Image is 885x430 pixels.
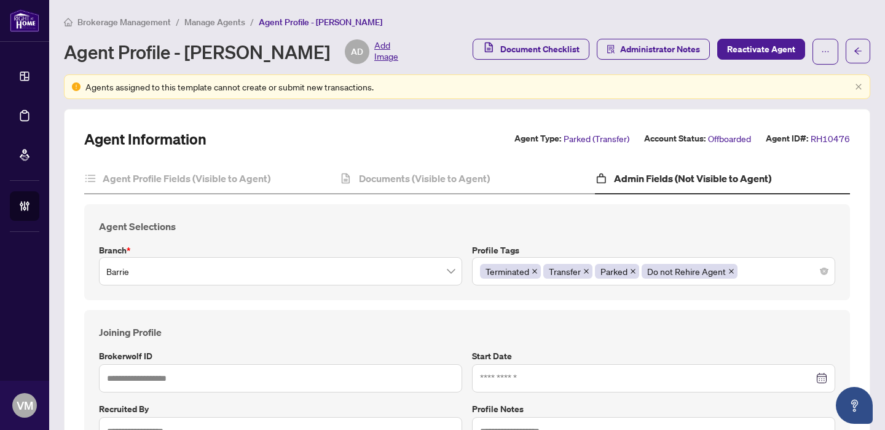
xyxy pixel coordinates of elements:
[10,9,39,32] img: logo
[855,83,862,91] button: close
[259,17,382,28] span: Agent Profile - [PERSON_NAME]
[351,45,363,58] span: AD
[103,171,270,186] h4: Agent Profile Fields (Visible to Agent)
[630,268,636,274] span: close
[583,268,589,274] span: close
[597,39,710,60] button: Administrator Notes
[644,132,706,146] label: Account Status:
[64,18,73,26] span: home
[64,39,398,64] div: Agent Profile - [PERSON_NAME]
[514,132,561,146] label: Agent Type:
[532,268,538,274] span: close
[564,132,629,146] span: Parked (Transfer)
[620,39,700,59] span: Administrator Notes
[17,397,33,414] span: VM
[84,129,206,149] h2: Agent Information
[854,47,862,55] span: arrow-left
[472,349,835,363] label: Start Date
[727,39,795,59] span: Reactivate Agent
[543,264,592,279] span: Transfer
[72,82,81,91] span: exclamation-circle
[811,132,850,146] span: RH10476
[836,387,873,424] button: Open asap
[250,15,254,29] li: /
[472,402,835,416] label: Profile Notes
[728,268,734,274] span: close
[99,244,462,257] label: Branch
[99,219,835,234] h4: Agent Selections
[99,325,835,340] h4: Joining Profile
[85,80,850,94] div: Agents assigned to this template cannot create or submit new transactions.
[821,47,830,56] span: ellipsis
[607,45,615,54] span: solution
[106,260,455,283] span: Barrie
[374,39,398,64] span: Add Image
[472,244,835,257] label: Profile Tags
[614,171,771,186] h4: Admin Fields (Not Visible to Agent)
[820,268,828,275] span: close-circle
[176,15,179,29] li: /
[77,17,171,28] span: Brokerage Management
[500,39,580,59] span: Document Checklist
[708,132,751,146] span: Offboarded
[855,83,862,90] span: close
[600,265,627,278] span: Parked
[99,402,462,416] label: Recruited by
[766,132,808,146] label: Agent ID#:
[359,171,490,186] h4: Documents (Visible to Agent)
[595,264,639,279] span: Parked
[486,265,529,278] span: Terminated
[549,265,581,278] span: Transfer
[99,349,462,363] label: Brokerwolf ID
[647,265,726,278] span: Do not Rehire Agent
[480,264,541,279] span: Terminated
[184,17,245,28] span: Manage Agents
[717,39,805,60] button: Reactivate Agent
[473,39,589,60] button: Document Checklist
[642,264,737,279] span: Do not Rehire Agent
